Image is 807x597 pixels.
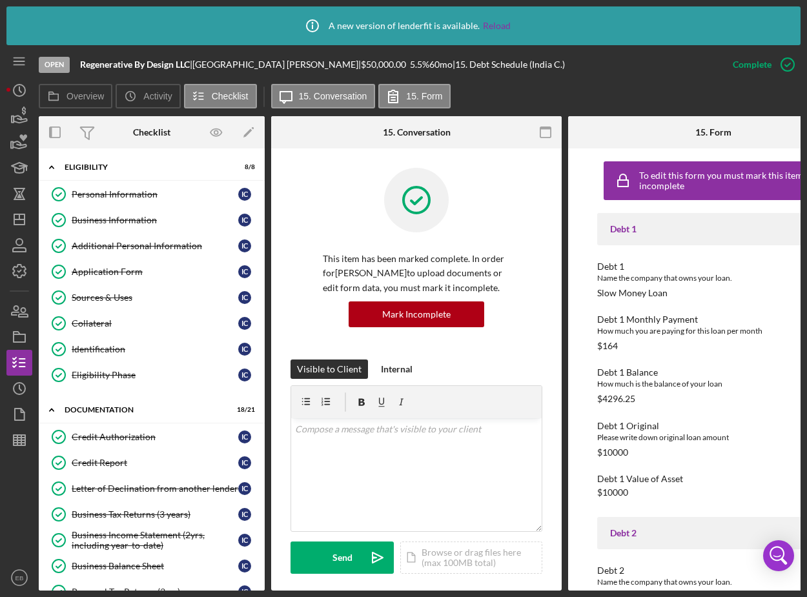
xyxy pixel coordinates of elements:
div: Internal [381,359,413,379]
button: Mark Incomplete [349,301,484,327]
a: Additional Personal InformationIC [45,233,258,259]
div: 18 / 21 [232,406,255,414]
a: Business Balance SheetIC [45,553,258,579]
div: I C [238,291,251,304]
div: Open [39,57,70,73]
div: [GEOGRAPHIC_DATA] [PERSON_NAME] | [192,59,361,70]
div: | [80,59,192,70]
div: I C [238,482,251,495]
div: Sources & Uses [72,292,238,303]
a: Application FormIC [45,259,258,285]
div: Letter of Declination from another lender [72,483,238,494]
div: I C [238,456,251,469]
div: I C [238,265,251,278]
a: CollateralIC [45,310,258,336]
button: Activity [116,84,180,108]
div: Personal Tax Returns (3yrs) [72,587,238,597]
a: Letter of Declination from another lenderIC [45,476,258,501]
a: IdentificationIC [45,336,258,362]
div: I C [238,508,251,521]
button: Internal [374,359,419,379]
div: Documentation [65,406,223,414]
div: Mark Incomplete [382,301,451,327]
div: I C [238,560,251,572]
div: Eligibility [65,163,223,171]
div: 5.5 % [410,59,429,70]
div: Business Information [72,215,238,225]
button: Visible to Client [291,359,368,379]
a: Business Income Statement (2yrs, including year-to-date)IC [45,527,258,553]
label: 15. Conversation [299,91,367,101]
div: Send [332,541,352,574]
div: I C [238,534,251,547]
div: 60 mo [429,59,453,70]
div: Slow Money Loan [597,288,668,298]
div: A new version of lenderfit is available. [296,10,511,42]
button: Overview [39,84,112,108]
b: Regenerative By Design LLC [80,59,190,70]
div: 8 / 8 [232,163,255,171]
div: I C [238,343,251,356]
label: 15. Form [406,91,442,101]
a: Sources & UsesIC [45,285,258,310]
div: I C [238,430,251,443]
text: EB [15,574,24,582]
div: I C [238,317,251,330]
div: Business Tax Returns (3 years) [72,509,238,520]
a: Reload [483,21,511,31]
div: 15. Conversation [383,127,451,137]
button: Checklist [184,84,257,108]
div: 15. Form [695,127,731,137]
a: Business Tax Returns (3 years)IC [45,501,258,527]
div: Checklist [133,127,170,137]
div: Visible to Client [297,359,362,379]
div: Business Balance Sheet [72,561,238,571]
div: $50,000.00 [361,59,410,70]
div: Credit Report [72,458,238,468]
button: EB [6,565,32,591]
div: Identification [72,344,238,354]
div: I C [238,239,251,252]
a: Eligibility PhaseIC [45,362,258,388]
div: $4296.25 [597,394,635,404]
div: Credit Authorization [72,432,238,442]
div: Business Income Statement (2yrs, including year-to-date) [72,530,238,551]
div: Collateral [72,318,238,329]
a: Credit AuthorizationIC [45,424,258,450]
div: $10000 [597,447,628,458]
div: I C [238,188,251,201]
div: | 15. Debt Schedule (India C.) [453,59,565,70]
div: I C [238,369,251,381]
p: This item has been marked complete. In order for [PERSON_NAME] to upload documents or edit form d... [323,252,510,295]
label: Overview [66,91,104,101]
button: Complete [720,52,801,77]
a: Business InformationIC [45,207,258,233]
div: Open Intercom Messenger [763,540,794,571]
div: Personal Information [72,189,238,199]
div: Additional Personal Information [72,241,238,251]
div: Application Form [72,267,238,277]
label: Checklist [212,91,249,101]
button: Send [291,541,394,574]
button: 15. Conversation [271,84,376,108]
div: $164 [597,341,618,351]
div: Eligibility Phase [72,370,238,380]
a: Credit ReportIC [45,450,258,476]
button: 15. Form [378,84,451,108]
div: I C [238,214,251,227]
div: Complete [733,52,771,77]
a: Personal InformationIC [45,181,258,207]
div: $10000 [597,487,628,498]
label: Activity [143,91,172,101]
